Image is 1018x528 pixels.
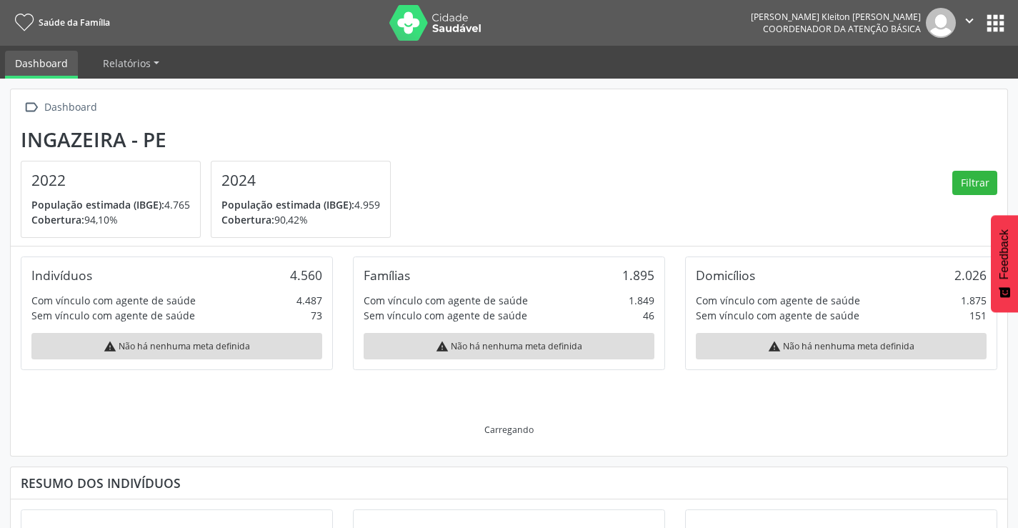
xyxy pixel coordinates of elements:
a: Dashboard [5,51,78,79]
div: 1.875 [961,293,987,308]
i:  [21,97,41,118]
div: Sem vínculo com agente de saúde [31,308,195,323]
div: Sem vínculo com agente de saúde [364,308,527,323]
button:  [956,8,983,38]
div: Indivíduos [31,267,92,283]
button: Feedback - Mostrar pesquisa [991,215,1018,312]
span: Cobertura: [31,213,84,226]
div: Com vínculo com agente de saúde [31,293,196,308]
h4: 2022 [31,171,190,189]
div: Famílias [364,267,410,283]
span: População estimada (IBGE): [31,198,164,211]
span: Feedback [998,229,1011,279]
a: Saúde da Família [10,11,110,34]
div: Resumo dos indivíduos [21,475,997,491]
div: Sem vínculo com agente de saúde [696,308,859,323]
button: apps [983,11,1008,36]
a: Relatórios [93,51,169,76]
div: Com vínculo com agente de saúde [364,293,528,308]
span: Cobertura: [221,213,274,226]
div: 73 [311,308,322,323]
div: Não há nenhuma meta definida [696,333,987,359]
div: Ingazeira - PE [21,128,401,151]
i: warning [104,340,116,353]
button: Filtrar [952,171,997,195]
div: 1.849 [629,293,654,308]
div: [PERSON_NAME] Kleiton [PERSON_NAME] [751,11,921,23]
div: 151 [969,308,987,323]
i: warning [768,340,781,353]
i:  [962,13,977,29]
div: 1.895 [622,267,654,283]
div: Não há nenhuma meta definida [31,333,322,359]
div: 46 [643,308,654,323]
div: Dashboard [41,97,99,118]
p: 4.765 [31,197,190,212]
span: População estimada (IBGE): [221,198,354,211]
a:  Dashboard [21,97,99,118]
p: 94,10% [31,212,190,227]
div: Com vínculo com agente de saúde [696,293,860,308]
p: 90,42% [221,212,380,227]
i: warning [436,340,449,353]
span: Relatórios [103,56,151,70]
p: 4.959 [221,197,380,212]
div: Não há nenhuma meta definida [364,333,654,359]
div: 4.487 [296,293,322,308]
div: Domicílios [696,267,755,283]
span: Coordenador da Atenção Básica [763,23,921,35]
div: Carregando [484,424,534,436]
img: img [926,8,956,38]
div: 4.560 [290,267,322,283]
div: 2.026 [954,267,987,283]
h4: 2024 [221,171,380,189]
span: Saúde da Família [39,16,110,29]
